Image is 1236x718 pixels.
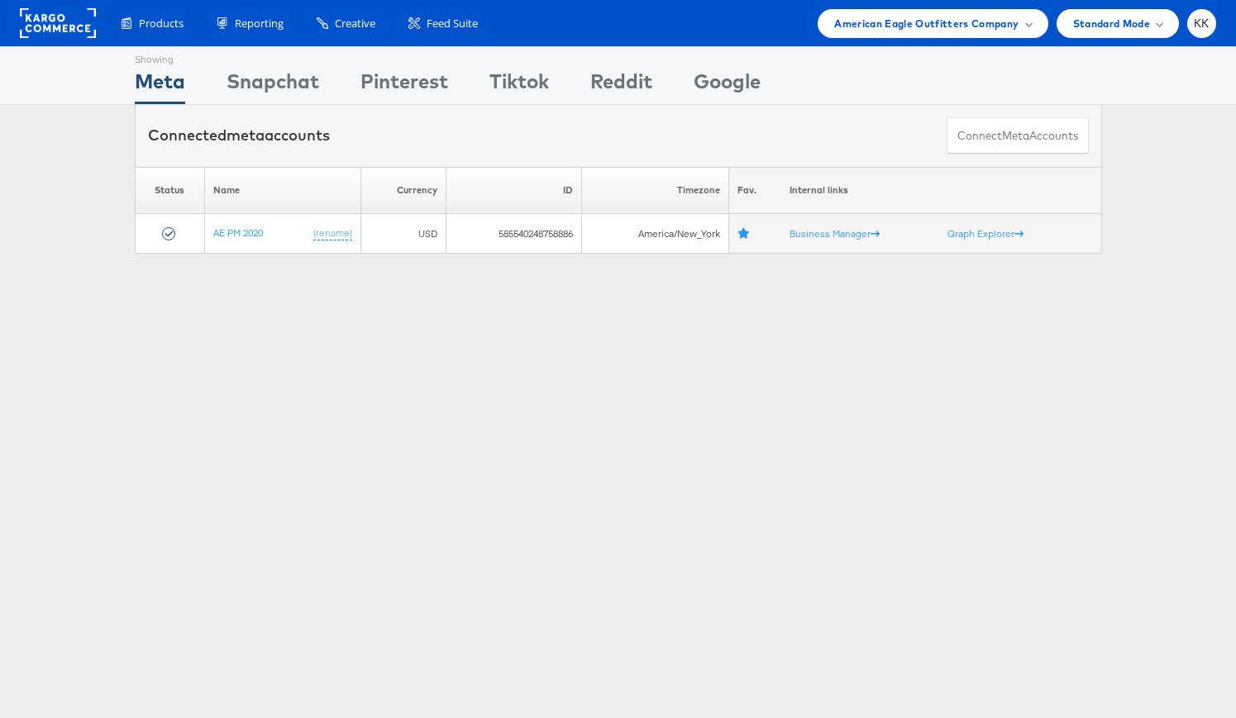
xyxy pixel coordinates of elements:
span: Reporting [235,16,284,31]
a: AE PM 2020 [213,226,263,239]
td: 585540248758886 [446,214,582,254]
a: Graph Explorer [947,227,1024,240]
div: Google [694,67,761,104]
td: USD [360,214,446,254]
div: Snapchat [227,67,319,104]
th: Timezone [582,167,728,214]
span: KK [1194,18,1210,29]
span: Products [139,16,184,31]
th: Status [135,167,204,214]
div: Tiktok [489,67,549,104]
span: Feed Suite [427,16,478,31]
span: meta [227,126,265,145]
div: Connected accounts [148,125,330,146]
div: Showing [135,47,185,67]
span: meta [1002,128,1029,144]
button: ConnectmetaAccounts [947,117,1089,155]
a: Business Manager [790,227,880,240]
th: ID [446,167,582,214]
th: Currency [360,167,446,214]
td: America/New_York [582,214,728,254]
span: American Eagle Outfitters Company [834,15,1019,32]
div: Meta [135,67,185,104]
a: (rename) [313,226,352,240]
span: Standard Mode [1073,15,1150,32]
span: Creative [335,16,375,31]
div: Reddit [590,67,652,104]
th: Name [204,167,360,214]
div: Pinterest [360,67,448,104]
